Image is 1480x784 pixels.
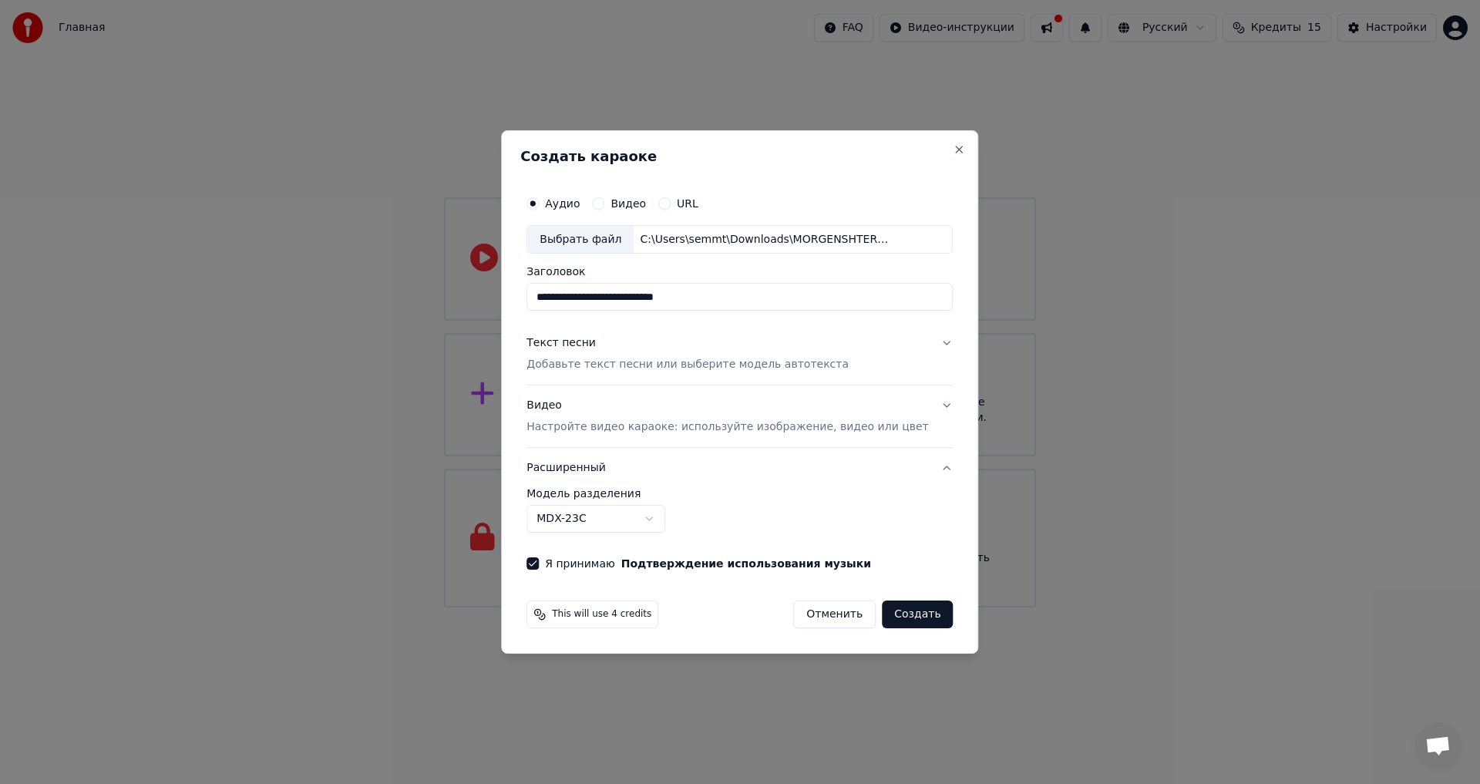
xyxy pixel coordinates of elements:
button: Текст песниДобавьте текст песни или выберите модель автотекста [526,324,953,385]
button: Расширенный [526,448,953,488]
span: This will use 4 credits [552,608,651,621]
label: Я принимаю [545,558,871,569]
label: Аудио [545,198,580,209]
button: Я принимаю [621,558,871,569]
p: Добавьте текст песни или выберите модель автотекста [526,358,849,373]
label: Видео [610,198,646,209]
h2: Создать караоке [520,150,959,163]
div: Текст песни [526,336,596,352]
button: ВидеоНастройте видео караоке: используйте изображение, видео или цвет [526,386,953,448]
label: Модель разделения [526,488,953,499]
label: Заголовок [526,267,953,278]
div: Видео [526,399,928,436]
button: Создать [882,601,953,628]
div: Выбрать файл [527,226,634,254]
p: Настройте видео караоке: используйте изображение, видео или цвет [526,419,928,435]
div: Расширенный [526,488,953,545]
div: C:\Users\semmt\Downloads\MORGENSHTERN_-_DINERO_72984967.mp3 [634,232,896,247]
label: URL [677,198,698,209]
button: Отменить [793,601,876,628]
